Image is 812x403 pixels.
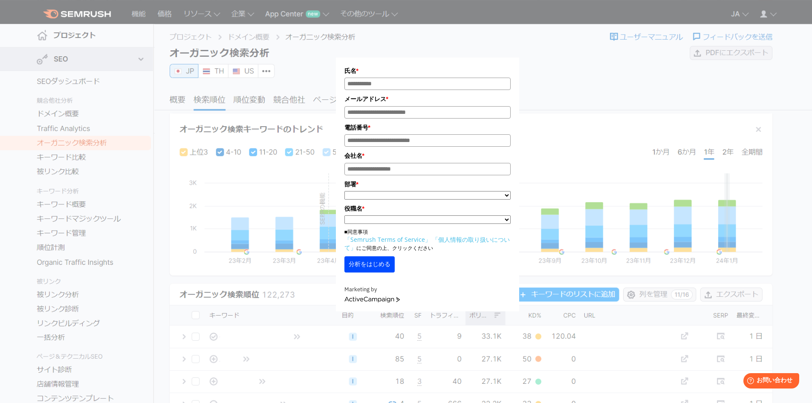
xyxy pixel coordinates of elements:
div: Marketing by [344,285,511,294]
label: 氏名 [344,66,511,75]
label: メールアドレス [344,94,511,104]
iframe: Help widget launcher [736,370,803,394]
label: 会社名 [344,151,511,160]
button: 分析をはじめる [344,256,395,273]
a: 「Semrush Terms of Service」 [344,235,431,244]
p: ■同意事項 にご同意の上、クリックください [344,228,511,252]
label: 部署 [344,180,511,189]
label: 電話番号 [344,123,511,132]
label: 役職名 [344,204,511,213]
a: 「個人情報の取り扱いについて」 [344,235,510,252]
